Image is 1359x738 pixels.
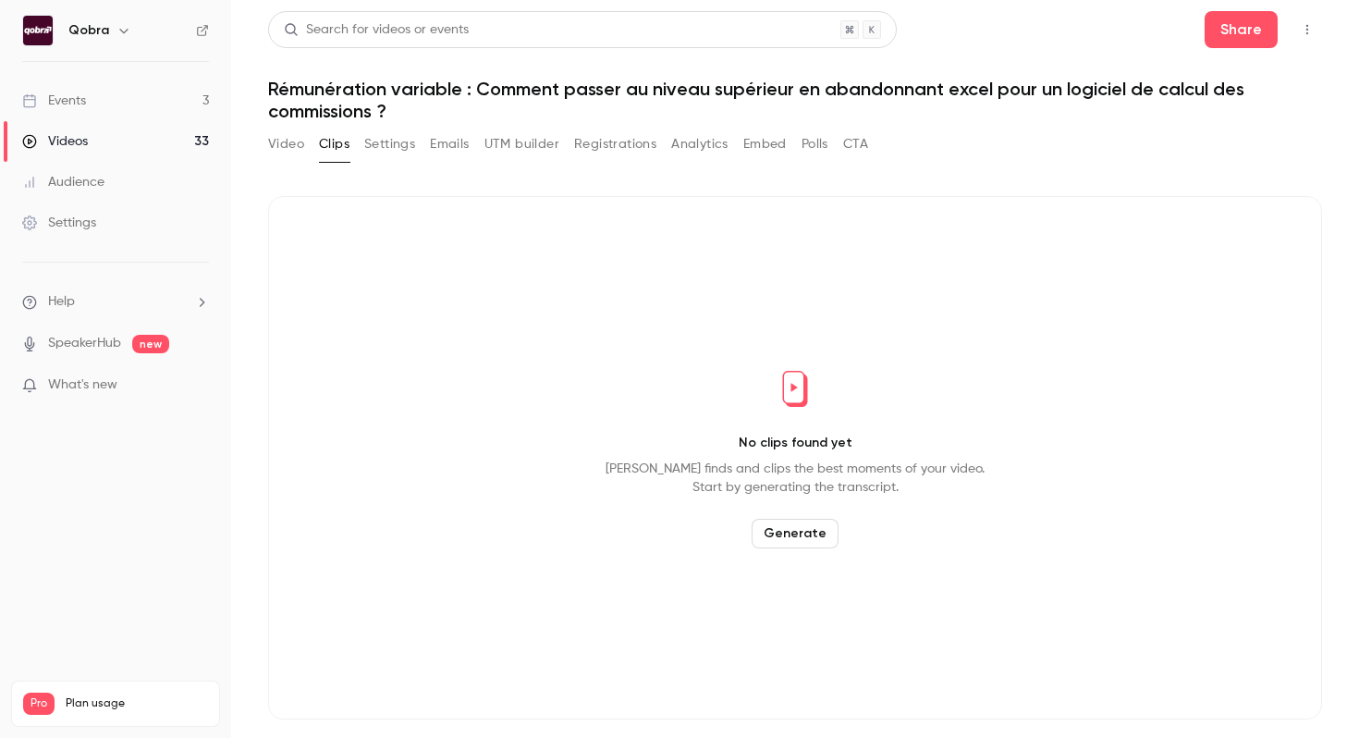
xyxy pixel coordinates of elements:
li: help-dropdown-opener [22,292,209,312]
button: CTA [843,129,868,159]
a: SpeakerHub [48,334,121,353]
img: Qobra [23,16,53,45]
button: Registrations [574,129,656,159]
button: Top Bar Actions [1292,15,1322,44]
button: Embed [743,129,787,159]
h6: Qobra [68,21,109,40]
span: What's new [48,375,117,395]
button: UTM builder [484,129,559,159]
div: Settings [22,214,96,232]
button: Clips [319,129,349,159]
span: Help [48,292,75,312]
button: Polls [802,129,828,159]
p: No clips found yet [739,434,852,452]
div: Search for videos or events [284,20,469,40]
button: Video [268,129,304,159]
iframe: Noticeable Trigger [187,377,209,394]
button: Analytics [671,129,728,159]
button: Emails [430,129,469,159]
span: Plan usage [66,696,208,711]
span: Pro [23,693,55,715]
button: Generate [752,519,839,548]
h1: Rémunération variable : Comment passer au niveau supérieur en abandonnant excel pour un logiciel ... [268,78,1322,122]
p: [PERSON_NAME] finds and clips the best moments of your video. Start by generating the transcript. [606,460,985,497]
span: new [132,335,169,353]
button: Share [1205,11,1278,48]
button: Settings [364,129,415,159]
div: Events [22,92,86,110]
div: Videos [22,132,88,151]
div: Audience [22,173,104,191]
